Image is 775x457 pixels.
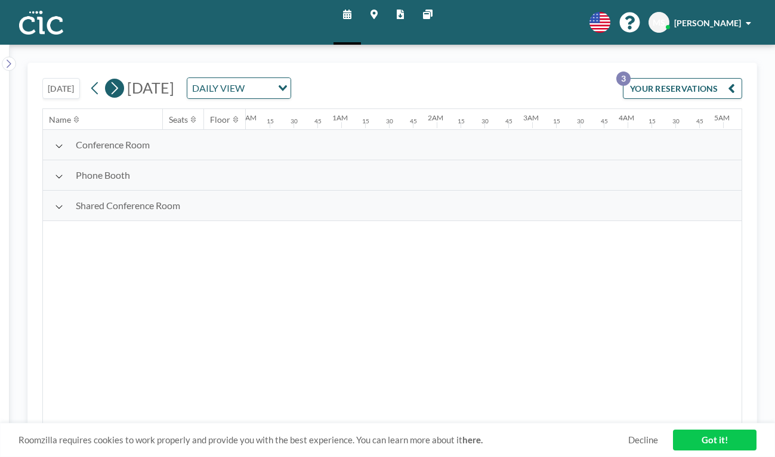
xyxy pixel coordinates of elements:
[481,117,489,125] div: 30
[42,78,80,99] button: [DATE]
[714,113,730,122] div: 5AM
[332,113,348,122] div: 1AM
[505,117,512,125] div: 45
[210,114,230,125] div: Floor
[628,434,658,446] a: Decline
[523,113,539,122] div: 3AM
[19,11,63,35] img: organization-logo
[619,113,634,122] div: 4AM
[76,139,150,151] span: Conference Room
[187,78,291,98] div: Search for option
[616,71,631,86] p: 3
[127,79,174,97] span: [DATE]
[248,80,271,96] input: Search for option
[49,114,71,125] div: Name
[553,117,560,125] div: 15
[410,117,417,125] div: 45
[76,169,130,181] span: Phone Booth
[649,117,656,125] div: 15
[18,434,628,446] span: Roomzilla requires cookies to work properly and provide you with the best experience. You can lea...
[428,113,443,122] div: 2AM
[291,117,298,125] div: 30
[190,80,247,96] span: DAILY VIEW
[623,78,742,99] button: YOUR RESERVATIONS3
[267,117,274,125] div: 15
[237,113,257,122] div: 12AM
[653,17,665,28] span: MS
[674,18,741,28] span: [PERSON_NAME]
[462,434,483,445] a: here.
[672,117,680,125] div: 30
[76,200,180,212] span: Shared Conference Room
[696,117,703,125] div: 45
[577,117,584,125] div: 30
[169,114,188,125] div: Seats
[601,117,608,125] div: 45
[673,430,757,450] a: Got it!
[458,117,465,125] div: 15
[314,117,322,125] div: 45
[362,117,369,125] div: 15
[386,117,393,125] div: 30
